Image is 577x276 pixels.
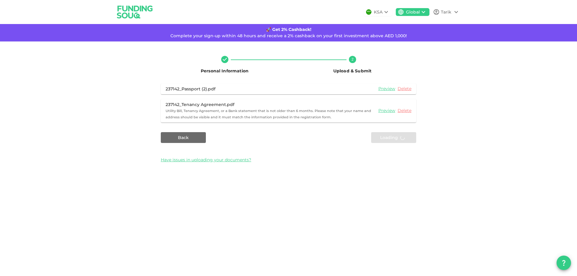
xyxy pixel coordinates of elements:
[374,9,383,15] div: KSA
[406,9,420,15] div: Global
[378,86,395,92] a: Preview
[161,157,251,163] span: Have issues in uploading your documents?
[351,57,353,62] text: 2
[366,9,371,15] img: flag-sa.b9a346574cdc8950dd34b50780441f57.svg
[166,86,215,92] div: 237142_Passport (2).pdf
[170,33,407,38] span: Complete your sign-up within 48 hours and receive a 2% cashback on your first investment above AE...
[441,9,451,15] div: Tarik
[398,86,411,92] a: Delete
[333,68,371,74] span: Upload & Submit
[266,27,311,32] strong: 🚀 Get 2% Cashback!
[166,109,371,119] small: Utility Bill, Tenancy Agreement, or a Bank statement that is not older than 6 months. Please note...
[378,108,395,114] a: Preview
[398,108,411,114] a: Delete
[201,68,249,74] span: Personal Information
[166,102,376,108] div: 237142_Tenancy Agreement.pdf
[161,153,416,167] div: Have issues in uploading your documents?
[557,256,571,270] button: question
